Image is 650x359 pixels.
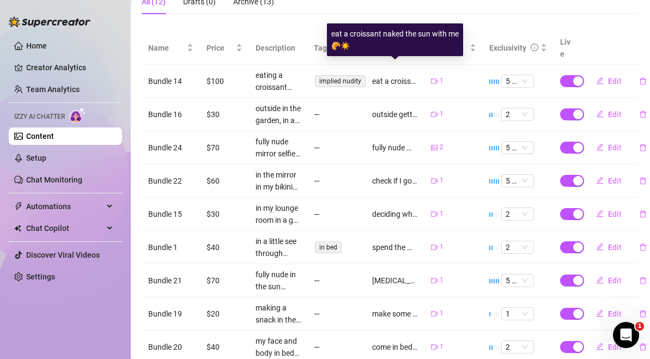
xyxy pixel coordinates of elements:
span: in bed [315,241,342,253]
div: fully nude mirror selfie☀️ if you've wanted to see everything... [372,142,417,154]
span: edit [596,343,604,350]
td: Bundle 24 [142,131,200,165]
td: $30 [200,198,249,231]
div: spend the morning with me in bed 🥰 [372,241,417,253]
a: Discover Viral Videos [26,251,100,259]
td: — [307,98,366,131]
span: Edit [608,177,622,185]
div: outside in the garden, in a g string and white tee. im facing the camera and then turn around. a ... [256,102,301,126]
td: Bundle 14 [142,65,200,98]
span: video-camera [431,277,438,284]
a: Settings [26,272,55,281]
span: Edit [608,143,622,152]
span: 1 [440,76,444,86]
a: Chat Monitoring [26,175,82,184]
th: Name [142,32,200,65]
span: thunderbolt [14,202,23,211]
span: video-camera [431,311,438,317]
span: 1 [506,308,530,320]
td: Bundle 16 [142,98,200,131]
td: — [307,165,366,198]
td: $70 [200,131,249,165]
span: Name [148,42,185,54]
span: Edit [608,110,622,119]
span: edit [596,276,604,284]
span: Edit [608,243,622,252]
span: 2 [506,241,530,253]
img: Chat Copilot [14,224,21,232]
span: info-circle [531,44,538,51]
div: make some fruit with me my lovely [372,308,417,320]
span: 5 🔥 [506,142,530,154]
div: eat a croissant naked the sun with me🥐☀️ [372,75,417,87]
div: deciding what to wear [DATE], currently in my lounge room in just my g string and little tee. help? [372,208,417,220]
span: delete [639,144,647,151]
button: Edit [587,205,630,223]
th: Price [200,32,249,65]
span: delete [639,310,647,318]
span: 1 [440,275,444,285]
span: edit [596,143,604,151]
span: 5 🔥 [506,275,530,287]
span: edit [596,110,604,118]
td: $60 [200,165,249,198]
div: my face and body in bed with see through white tank and underwear, pulling my shirt up just befor... [256,335,301,359]
span: delete [639,277,647,284]
div: outside getting a sun tan in my underwear, its so hot outside 😍 [372,108,417,120]
td: $30 [200,98,249,131]
button: Edit [587,239,630,256]
button: Edit [587,106,630,123]
a: Setup [26,154,46,162]
span: 2 [506,208,530,220]
span: Edit [608,276,622,285]
td: — [307,198,366,231]
th: Tags [307,32,366,65]
span: video-camera [431,211,438,217]
td: — [307,264,366,297]
div: making a snack in the kitchen in my pink bikini, eating some yummy fruit and cheese and biccies. ... [256,302,301,326]
span: delete [639,177,647,185]
span: 1 [440,209,444,219]
button: Edit [587,305,630,323]
span: picture [431,144,438,151]
span: implied nudity [315,75,366,87]
span: delete [639,244,647,251]
td: Bundle 15 [142,198,200,231]
td: $20 [200,297,249,331]
td: $70 [200,264,249,297]
td: $40 [200,231,249,264]
div: fully nude mirror selfie in the hallway, can see my body, boobs, pussy. standing tall in the mirr... [256,136,301,160]
span: edit [596,243,604,251]
span: video-camera [431,244,438,251]
span: Edit [608,343,622,351]
span: Chat Copilot [26,220,104,237]
span: 2 [506,341,530,353]
span: video-camera [431,111,438,118]
a: Content [26,132,54,141]
div: come in bed with me? [372,341,417,353]
span: 1 [440,308,444,319]
span: 1 [440,109,444,119]
img: AI Chatter [69,107,86,123]
span: Automations [26,198,104,215]
span: edit [596,309,604,317]
span: delete [639,343,647,351]
div: [MEDICAL_DATA] fully naked, thought id capture a quick video to show you [372,275,417,287]
a: Team Analytics [26,85,80,94]
span: Edit [608,77,622,86]
span: 5 🔥 [506,175,530,187]
span: Edit [608,309,622,318]
td: — [307,131,366,165]
button: Edit [587,72,630,90]
span: 5 🔥 [506,75,530,87]
span: Izzy AI Chatter [14,112,65,122]
span: delete [639,77,647,85]
a: Home [26,41,47,50]
div: check if I got any tan lines 😊🍈 [372,175,417,187]
a: Creator Analytics [26,59,113,76]
span: Price [206,42,234,54]
img: logo-BBDzfeDw.svg [9,16,90,27]
div: in a little see through white tank and black underwear, rolling around in the morning in bed. can... [256,235,301,259]
span: video-camera [431,344,438,350]
span: 1 [440,342,444,352]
